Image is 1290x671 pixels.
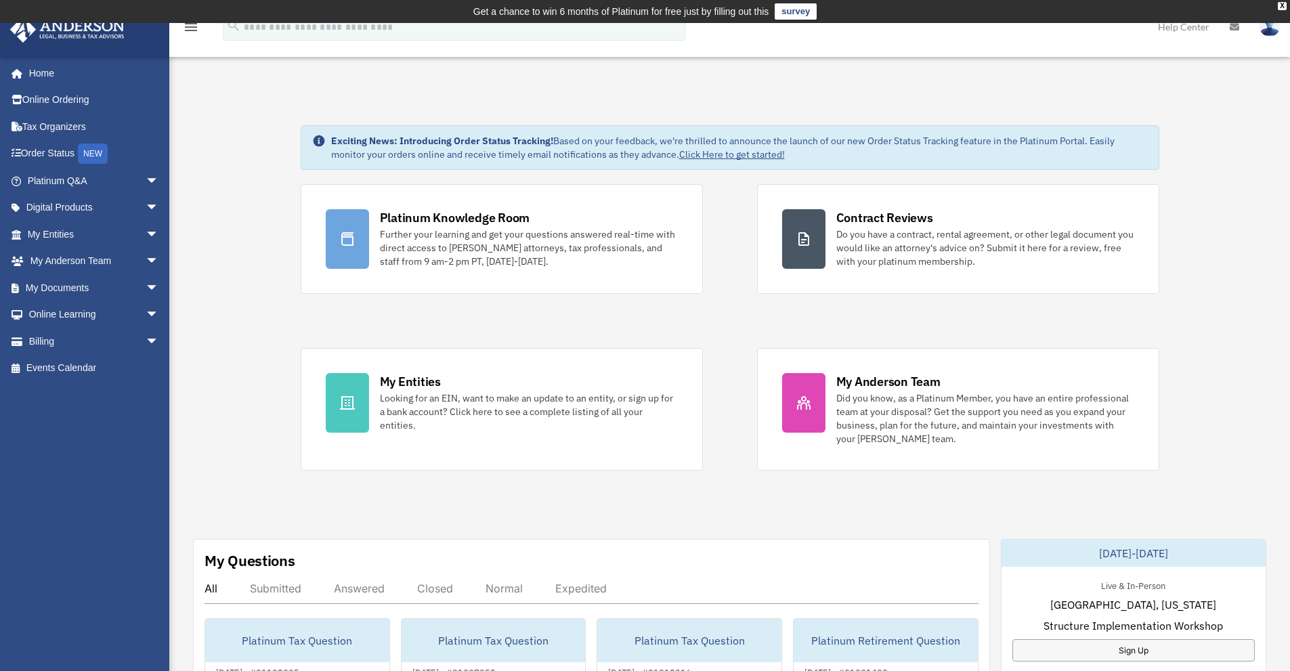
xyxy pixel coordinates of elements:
[301,348,703,471] a: My Entities Looking for an EIN, want to make an update to an entity, or sign up for a bank accoun...
[205,550,295,571] div: My Questions
[9,87,179,114] a: Online Ordering
[1090,578,1176,592] div: Live & In-Person
[331,135,553,147] strong: Exciting News: Introducing Order Status Tracking!
[9,167,179,194] a: Platinum Q&Aarrow_drop_down
[146,167,173,195] span: arrow_drop_down
[78,144,108,164] div: NEW
[380,209,530,226] div: Platinum Knowledge Room
[1044,618,1223,634] span: Structure Implementation Workshop
[1260,17,1280,37] img: User Pic
[402,619,586,662] div: Platinum Tax Question
[1050,597,1216,613] span: [GEOGRAPHIC_DATA], [US_STATE]
[1278,2,1287,10] div: close
[836,209,933,226] div: Contract Reviews
[794,619,978,662] div: Platinum Retirement Question
[9,113,179,140] a: Tax Organizers
[473,3,769,20] div: Get a chance to win 6 months of Platinum for free just by filling out this
[301,184,703,294] a: Platinum Knowledge Room Further your learning and get your questions answered real-time with dire...
[6,16,129,43] img: Anderson Advisors Platinum Portal
[757,184,1159,294] a: Contract Reviews Do you have a contract, rental agreement, or other legal document you would like...
[183,24,199,35] a: menu
[836,228,1134,268] div: Do you have a contract, rental agreement, or other legal document you would like an attorney's ad...
[1012,639,1255,662] a: Sign Up
[183,19,199,35] i: menu
[205,582,217,595] div: All
[9,274,179,301] a: My Documentsarrow_drop_down
[146,328,173,355] span: arrow_drop_down
[146,274,173,302] span: arrow_drop_down
[417,582,453,595] div: Closed
[9,140,179,168] a: Order StatusNEW
[597,619,781,662] div: Platinum Tax Question
[146,221,173,248] span: arrow_drop_down
[679,148,785,160] a: Click Here to get started!
[1002,540,1266,567] div: [DATE]-[DATE]
[146,194,173,222] span: arrow_drop_down
[836,373,941,390] div: My Anderson Team
[334,582,385,595] div: Answered
[9,355,179,382] a: Events Calendar
[757,348,1159,471] a: My Anderson Team Did you know, as a Platinum Member, you have an entire professional team at your...
[9,221,179,248] a: My Entitiesarrow_drop_down
[9,248,179,275] a: My Anderson Teamarrow_drop_down
[9,328,179,355] a: Billingarrow_drop_down
[9,301,179,328] a: Online Learningarrow_drop_down
[555,582,607,595] div: Expedited
[486,582,523,595] div: Normal
[250,582,301,595] div: Submitted
[146,301,173,329] span: arrow_drop_down
[380,228,678,268] div: Further your learning and get your questions answered real-time with direct access to [PERSON_NAM...
[331,134,1148,161] div: Based on your feedback, we're thrilled to announce the launch of our new Order Status Tracking fe...
[146,248,173,276] span: arrow_drop_down
[380,373,441,390] div: My Entities
[380,391,678,432] div: Looking for an EIN, want to make an update to an entity, or sign up for a bank account? Click her...
[205,619,389,662] div: Platinum Tax Question
[9,60,173,87] a: Home
[9,194,179,221] a: Digital Productsarrow_drop_down
[836,391,1134,446] div: Did you know, as a Platinum Member, you have an entire professional team at your disposal? Get th...
[775,3,817,20] a: survey
[226,18,241,33] i: search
